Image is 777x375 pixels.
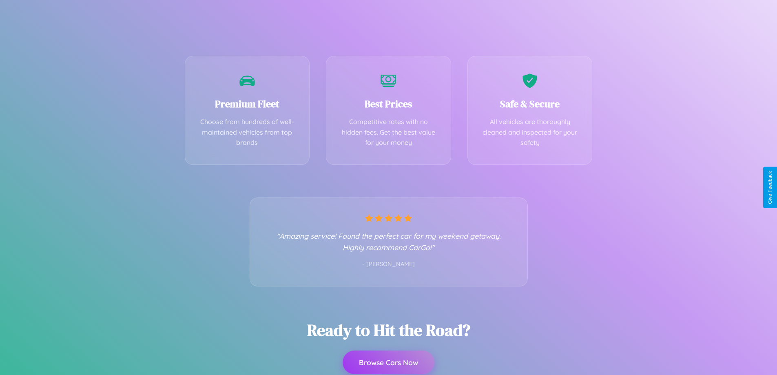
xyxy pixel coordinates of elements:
p: Choose from hundreds of well-maintained vehicles from top brands [197,117,297,148]
h3: Safe & Secure [480,97,580,111]
h3: Premium Fleet [197,97,297,111]
p: Competitive rates with no hidden fees. Get the best value for your money [339,117,438,148]
h3: Best Prices [339,97,438,111]
p: All vehicles are thoroughly cleaned and inspected for your safety [480,117,580,148]
button: Browse Cars Now [343,351,434,374]
p: - [PERSON_NAME] [266,259,511,270]
h2: Ready to Hit the Road? [307,319,470,341]
p: "Amazing service! Found the perfect car for my weekend getaway. Highly recommend CarGo!" [266,230,511,253]
div: Give Feedback [767,171,773,204]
